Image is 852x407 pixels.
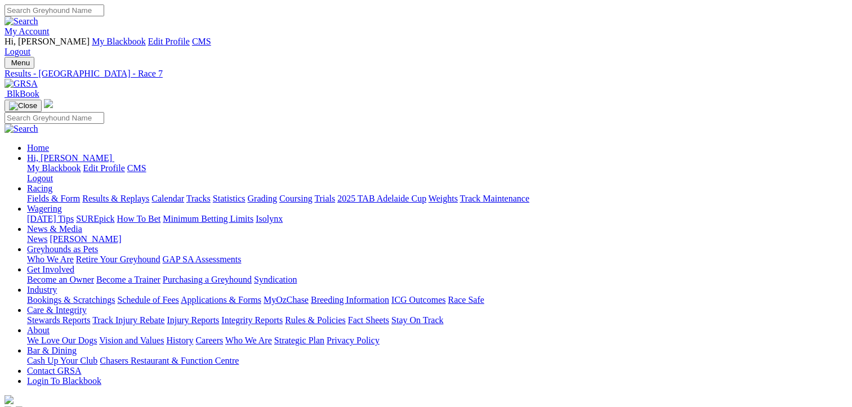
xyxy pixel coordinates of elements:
a: Stewards Reports [27,315,90,325]
a: Contact GRSA [27,366,81,375]
a: Stay On Track [391,315,443,325]
a: Race Safe [448,295,484,305]
a: News [27,234,47,244]
div: Get Involved [27,275,847,285]
div: Bar & Dining [27,356,847,366]
a: About [27,325,50,335]
button: Toggle navigation [5,100,42,112]
a: [PERSON_NAME] [50,234,121,244]
a: Hi, [PERSON_NAME] [27,153,114,163]
a: Careers [195,336,223,345]
a: Syndication [254,275,297,284]
a: Home [27,143,49,153]
a: Logout [27,173,53,183]
a: Chasers Restaurant & Function Centre [100,356,239,365]
input: Search [5,5,104,16]
a: Trials [314,194,335,203]
a: Bar & Dining [27,346,77,355]
div: Wagering [27,214,847,224]
a: Who We Are [27,254,74,264]
a: Injury Reports [167,315,219,325]
a: Become an Owner [27,275,94,284]
a: Grading [248,194,277,203]
a: MyOzChase [264,295,309,305]
a: 2025 TAB Adelaide Cup [337,194,426,203]
a: Tracks [186,194,211,203]
a: Fields & Form [27,194,80,203]
a: Cash Up Your Club [27,356,97,365]
a: We Love Our Dogs [27,336,97,345]
a: News & Media [27,224,82,234]
a: GAP SA Assessments [163,254,242,264]
a: Fact Sheets [348,315,389,325]
a: My Blackbook [92,37,146,46]
input: Search [5,112,104,124]
a: Isolynx [256,214,283,223]
a: Coursing [279,194,313,203]
img: Search [5,124,38,134]
a: Track Injury Rebate [92,315,164,325]
div: News & Media [27,234,847,244]
img: GRSA [5,79,38,89]
span: Menu [11,59,30,67]
a: History [166,336,193,345]
a: ICG Outcomes [391,295,445,305]
img: Close [9,101,37,110]
a: Racing [27,184,52,193]
a: Retire Your Greyhound [76,254,160,264]
div: My Account [5,37,847,57]
a: Strategic Plan [274,336,324,345]
a: Wagering [27,204,62,213]
a: Bookings & Scratchings [27,295,115,305]
a: [DATE] Tips [27,214,74,223]
span: Hi, [PERSON_NAME] [27,153,112,163]
span: BlkBook [7,89,39,99]
a: Greyhounds as Pets [27,244,98,254]
a: SUREpick [76,214,114,223]
a: CMS [192,37,211,46]
img: logo-grsa-white.png [5,395,14,404]
a: Calendar [151,194,184,203]
a: Who We Are [225,336,272,345]
a: Integrity Reports [221,315,283,325]
a: Care & Integrity [27,305,87,315]
div: About [27,336,847,346]
div: Greyhounds as Pets [27,254,847,265]
div: Care & Integrity [27,315,847,325]
a: Industry [27,285,57,294]
a: Breeding Information [311,295,389,305]
a: Track Maintenance [460,194,529,203]
a: Privacy Policy [327,336,380,345]
a: My Account [5,26,50,36]
a: My Blackbook [27,163,81,173]
a: CMS [127,163,146,173]
a: Statistics [213,194,246,203]
a: Login To Blackbook [27,376,101,386]
button: Toggle navigation [5,57,34,69]
a: How To Bet [117,214,161,223]
a: BlkBook [5,89,39,99]
a: Results - [GEOGRAPHIC_DATA] - Race 7 [5,69,847,79]
a: Schedule of Fees [117,295,179,305]
span: Hi, [PERSON_NAME] [5,37,90,46]
a: Vision and Values [99,336,164,345]
div: Racing [27,194,847,204]
a: Become a Trainer [96,275,160,284]
a: Edit Profile [83,163,125,173]
a: Rules & Policies [285,315,346,325]
a: Get Involved [27,265,74,274]
a: Applications & Forms [181,295,261,305]
a: Purchasing a Greyhound [163,275,252,284]
div: Hi, [PERSON_NAME] [27,163,847,184]
img: Search [5,16,38,26]
a: Minimum Betting Limits [163,214,253,223]
img: logo-grsa-white.png [44,99,53,108]
a: Results & Replays [82,194,149,203]
div: Industry [27,295,847,305]
a: Edit Profile [148,37,190,46]
a: Weights [429,194,458,203]
a: Logout [5,47,30,56]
